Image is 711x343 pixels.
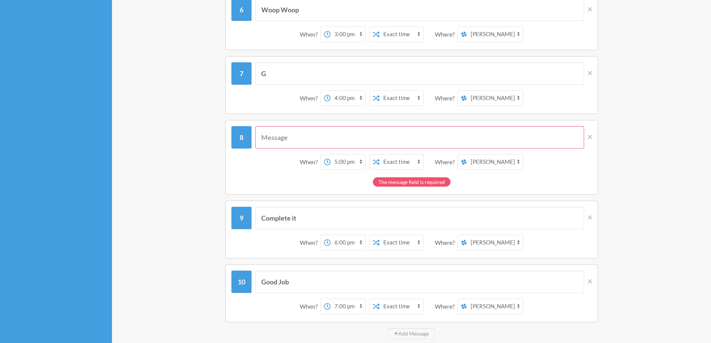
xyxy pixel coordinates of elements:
div: Where? [435,235,458,250]
div: When? [300,90,321,106]
input: Message [255,62,584,85]
input: Message [255,126,584,149]
div: Where? [435,154,458,170]
input: Message [255,271,584,293]
div: Where? [435,299,458,314]
div: When? [300,235,321,250]
input: Message [255,207,584,229]
div: Where? [435,26,458,42]
div: Where? [435,90,458,106]
div: When? [300,26,321,42]
div: The message field is required [373,177,450,187]
div: When? [300,299,321,314]
button: Add Message [388,328,435,339]
div: When? [300,154,321,170]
